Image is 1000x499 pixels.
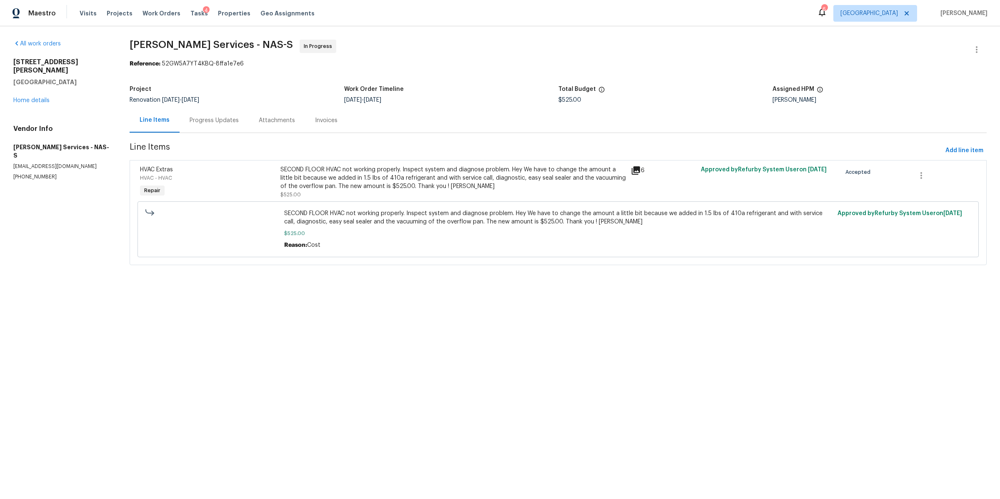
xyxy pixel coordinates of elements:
[13,173,110,181] p: [PHONE_NUMBER]
[558,97,581,103] span: $525.00
[203,6,210,15] div: 4
[837,211,962,216] span: Approved by Refurby System User on
[13,58,110,75] h2: [STREET_ADDRESS][PERSON_NAME]
[259,116,295,125] div: Attachments
[130,40,293,50] span: [PERSON_NAME] Services - NAS-S
[162,97,180,103] span: [DATE]
[284,229,832,238] span: $525.00
[130,143,942,158] span: Line Items
[140,176,172,181] span: HVAC - HVAC
[190,10,208,16] span: Tasks
[598,86,605,97] span: The total cost of line items that have been proposed by Opendoor. This sum includes line items th...
[280,192,301,197] span: $525.00
[817,86,823,97] span: The hpm assigned to this work order.
[808,167,827,173] span: [DATE]
[284,242,307,248] span: Reason:
[344,97,362,103] span: [DATE]
[13,41,61,47] a: All work orders
[13,125,110,133] h4: Vendor Info
[182,97,199,103] span: [DATE]
[937,9,987,18] span: [PERSON_NAME]
[701,167,827,173] span: Approved by Refurby System User on
[315,116,337,125] div: Invoices
[13,98,50,103] a: Home details
[307,242,320,248] span: Cost
[130,97,199,103] span: Renovation
[80,9,97,18] span: Visits
[344,97,381,103] span: -
[772,97,987,103] div: [PERSON_NAME]
[260,9,315,18] span: Geo Assignments
[141,186,164,195] span: Repair
[840,9,898,18] span: [GEOGRAPHIC_DATA]
[942,143,987,158] button: Add line item
[28,9,56,18] span: Maestro
[821,5,827,13] div: 6
[142,9,180,18] span: Work Orders
[13,163,110,170] p: [EMAIL_ADDRESS][DOMAIN_NAME]
[945,145,983,156] span: Add line item
[845,168,874,176] span: Accepted
[140,116,170,124] div: Line Items
[364,97,381,103] span: [DATE]
[140,167,173,173] span: HVAC Extras
[13,78,110,86] h5: [GEOGRAPHIC_DATA]
[130,60,987,68] div: 52GW5A7YT4KBQ-8ffa1e7e6
[344,86,404,92] h5: Work Order Timeline
[772,86,814,92] h5: Assigned HPM
[190,116,239,125] div: Progress Updates
[284,209,832,226] span: SECOND FLOOR HVAC not working properly. Inspect system and diagnose problem. Hey We have to chang...
[218,9,250,18] span: Properties
[280,165,626,191] div: SECOND FLOOR HVAC not working properly. Inspect system and diagnose problem. Hey We have to chang...
[631,165,696,176] div: 6
[130,86,151,92] h5: Project
[558,86,596,92] h5: Total Budget
[130,61,160,67] b: Reference:
[304,42,335,50] span: In Progress
[107,9,132,18] span: Projects
[943,211,962,216] span: [DATE]
[162,97,199,103] span: -
[13,143,110,160] h5: [PERSON_NAME] Services - NAS-S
